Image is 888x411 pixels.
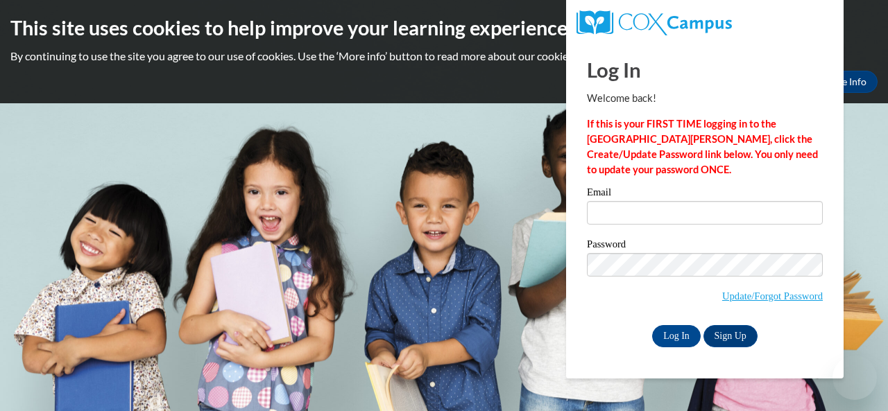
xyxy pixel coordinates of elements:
iframe: Button to launch messaging window [832,356,877,400]
h1: Log In [587,55,823,84]
input: Log In [652,325,701,347]
a: Sign Up [703,325,758,347]
h2: This site uses cookies to help improve your learning experience. [10,14,878,42]
p: By continuing to use the site you agree to our use of cookies. Use the ‘More info’ button to read... [10,49,878,64]
a: More Info [812,71,878,93]
label: Email [587,187,823,201]
p: Welcome back! [587,91,823,106]
a: Update/Forgot Password [722,290,823,301]
strong: If this is your FIRST TIME logging in to the [GEOGRAPHIC_DATA][PERSON_NAME], click the Create/Upd... [587,118,818,175]
img: COX Campus [577,10,732,35]
label: Password [587,239,823,253]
